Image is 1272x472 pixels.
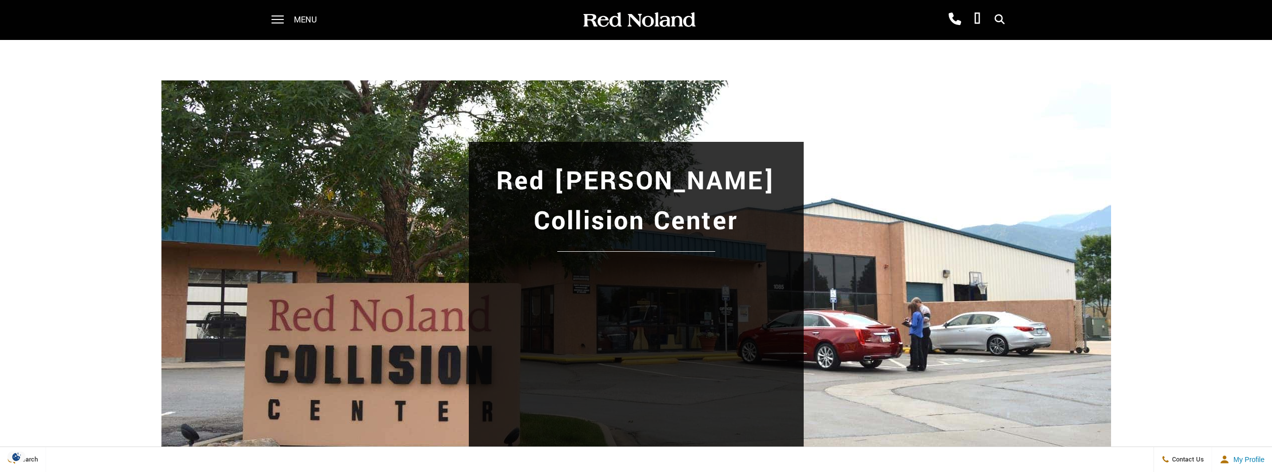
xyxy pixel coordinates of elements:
[581,11,696,29] img: Red Noland Auto Group
[1212,447,1272,472] button: Open user profile menu
[1230,456,1265,464] span: My Profile
[478,161,794,241] h1: Red [PERSON_NAME] Collision Center
[1170,455,1204,464] span: Contact Us
[5,452,28,462] img: Opt-Out Icon
[5,452,28,462] section: Click to Open Cookie Consent Modal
